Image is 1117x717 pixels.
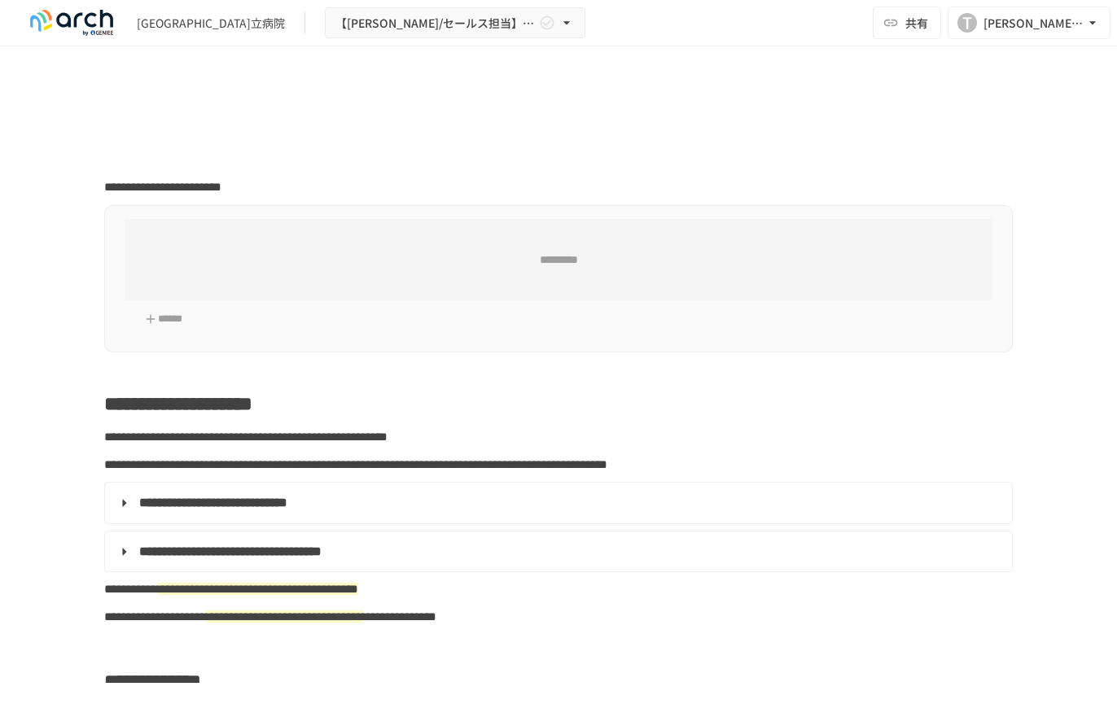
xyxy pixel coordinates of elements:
[873,7,941,39] button: 共有
[948,7,1110,39] button: T[PERSON_NAME][EMAIL_ADDRESS][DOMAIN_NAME]
[905,14,928,32] span: 共有
[325,7,585,39] button: 【[PERSON_NAME]/セールス担当】[GEOGRAPHIC_DATA]立病院様_初期設定サポートLite
[20,10,124,36] img: logo-default@2x-9cf2c760.svg
[983,13,1084,33] div: [PERSON_NAME][EMAIL_ADDRESS][DOMAIN_NAME]
[957,13,977,33] div: T
[335,13,536,33] span: 【[PERSON_NAME]/セールス担当】[GEOGRAPHIC_DATA]立病院様_初期設定サポートLite
[137,15,285,32] div: [GEOGRAPHIC_DATA]立病院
